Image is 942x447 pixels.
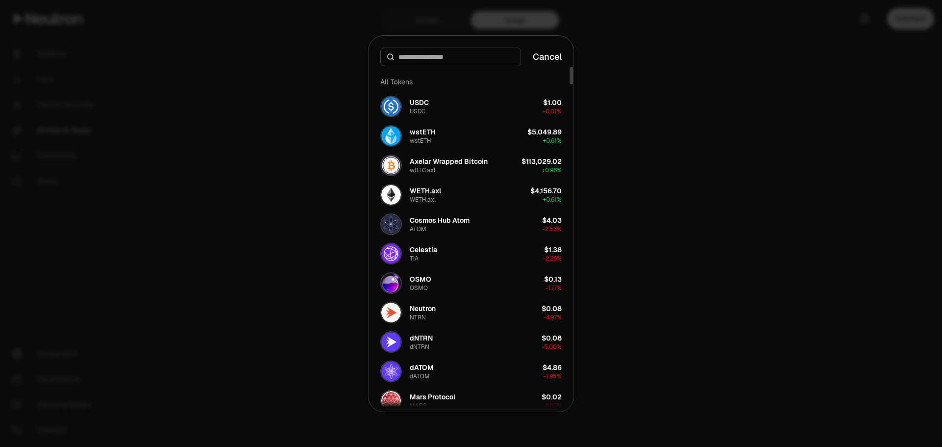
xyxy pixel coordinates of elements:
[543,402,562,410] span: -9.02%
[374,72,568,92] div: All Tokens
[542,166,562,174] span: + 0.96%
[374,210,568,239] button: ATOM LogoCosmos Hub AtomATOM$4.03-2.53%
[410,284,428,292] div: OSMO
[374,151,568,180] button: wBTC.axl LogoAxelar Wrapped BitcoinwBTC.axl$113,029.02+0.96%
[544,372,562,380] span: -1.95%
[410,166,435,174] div: wBTC.axl
[410,196,436,204] div: WETH.axl
[381,97,401,116] img: USDC Logo
[410,392,455,402] div: Mars Protocol
[410,225,426,233] div: ATOM
[374,386,568,416] button: MARS LogoMars ProtocolMARS$0.02-9.02%
[410,333,433,343] div: dNTRN
[381,362,401,381] img: dATOM Logo
[542,304,562,314] div: $0.08
[544,274,562,284] div: $0.13
[374,327,568,357] button: dNTRN LogodNTRNdNTRN$0.08-5.00%
[543,196,562,204] span: + 0.61%
[410,304,436,314] div: Neutron
[543,255,562,263] span: -2.29%
[410,127,436,137] div: wstETH
[410,274,431,284] div: OSMO
[544,314,562,321] span: -4.97%
[410,137,431,145] div: wstETH
[381,126,401,146] img: wstETH Logo
[530,186,562,196] div: $4,156.70
[374,357,568,386] button: dATOM LogodATOMdATOM$4.86-1.95%
[410,157,488,166] div: Axelar Wrapped Bitcoin
[543,137,562,145] span: + 0.61%
[374,298,568,327] button: NTRN LogoNeutronNTRN$0.08-4.97%
[410,314,426,321] div: NTRN
[410,343,429,351] div: dNTRN
[410,363,434,372] div: dATOM
[374,239,568,268] button: TIA LogoCelestiaTIA$1.38-2.29%
[522,157,562,166] div: $113,029.02
[374,121,568,151] button: wstETH LogowstETHwstETH$5,049.89+0.61%
[374,92,568,121] button: USDC LogoUSDCUSDC$1.00-0.01%
[542,392,562,402] div: $0.02
[546,284,562,292] span: -1.77%
[381,332,401,352] img: dNTRN Logo
[381,185,401,205] img: WETH.axl Logo
[410,107,425,115] div: USDC
[410,245,437,255] div: Celestia
[544,245,562,255] div: $1.38
[542,333,562,343] div: $0.08
[410,98,429,107] div: USDC
[543,107,562,115] span: -0.01%
[543,98,562,107] div: $1.00
[410,372,430,380] div: dATOM
[381,303,401,322] img: NTRN Logo
[381,214,401,234] img: ATOM Logo
[533,50,562,64] button: Cancel
[542,343,562,351] span: -5.00%
[410,402,427,410] div: MARS
[374,180,568,210] button: WETH.axl LogoWETH.axlWETH.axl$4,156.70+0.61%
[410,186,441,196] div: WETH.axl
[374,268,568,298] button: OSMO LogoOSMOOSMO$0.13-1.77%
[381,244,401,263] img: TIA Logo
[381,156,401,175] img: wBTC.axl Logo
[527,127,562,137] div: $5,049.89
[543,225,562,233] span: -2.53%
[410,215,470,225] div: Cosmos Hub Atom
[543,363,562,372] div: $4.86
[542,215,562,225] div: $4.03
[410,255,419,263] div: TIA
[381,273,401,293] img: OSMO Logo
[381,391,401,411] img: MARS Logo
